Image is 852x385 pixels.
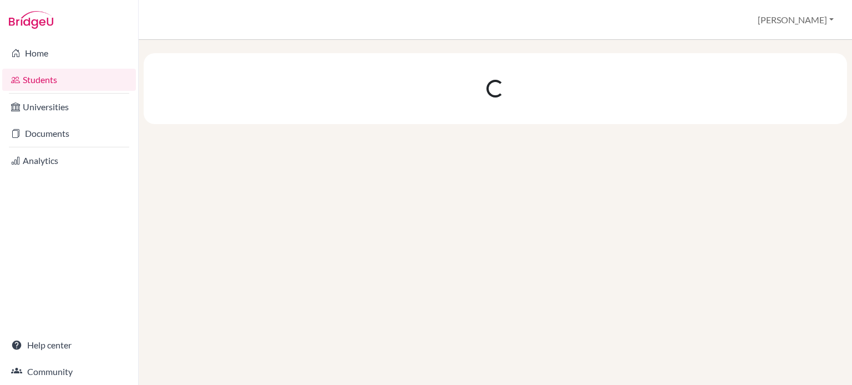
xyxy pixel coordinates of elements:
[2,150,136,172] a: Analytics
[2,334,136,356] a: Help center
[2,42,136,64] a: Home
[2,69,136,91] a: Students
[753,9,839,30] button: [PERSON_NAME]
[2,96,136,118] a: Universities
[9,11,53,29] img: Bridge-U
[2,122,136,145] a: Documents
[2,361,136,383] a: Community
